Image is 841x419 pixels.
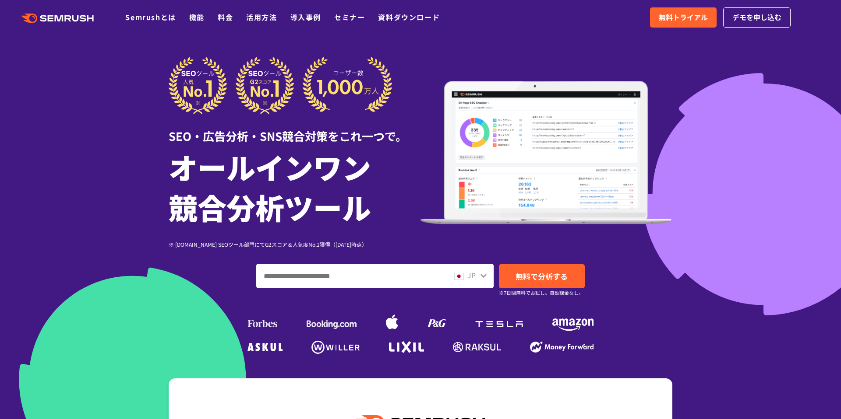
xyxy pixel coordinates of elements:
[169,240,420,248] div: ※ [DOMAIN_NAME] SEOツール部門にてG2スコア＆人気度No.1獲得（[DATE]時点）
[257,264,446,288] input: ドメイン、キーワードまたはURLを入力してください
[499,289,583,297] small: ※7日間無料でお試し。自動課金なし。
[467,270,476,280] span: JP
[334,12,365,22] a: セミナー
[650,7,717,28] a: 無料トライアル
[659,12,708,23] span: 無料トライアル
[218,12,233,22] a: 料金
[246,12,277,22] a: 活用方法
[290,12,321,22] a: 導入事例
[169,147,420,227] h1: オールインワン 競合分析ツール
[732,12,781,23] span: デモを申し込む
[723,7,791,28] a: デモを申し込む
[125,12,176,22] a: Semrushとは
[516,271,568,282] span: 無料で分析する
[499,264,585,288] a: 無料で分析する
[378,12,440,22] a: 資料ダウンロード
[169,114,420,144] div: SEO・広告分析・SNS競合対策をこれ一つで。
[189,12,205,22] a: 機能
